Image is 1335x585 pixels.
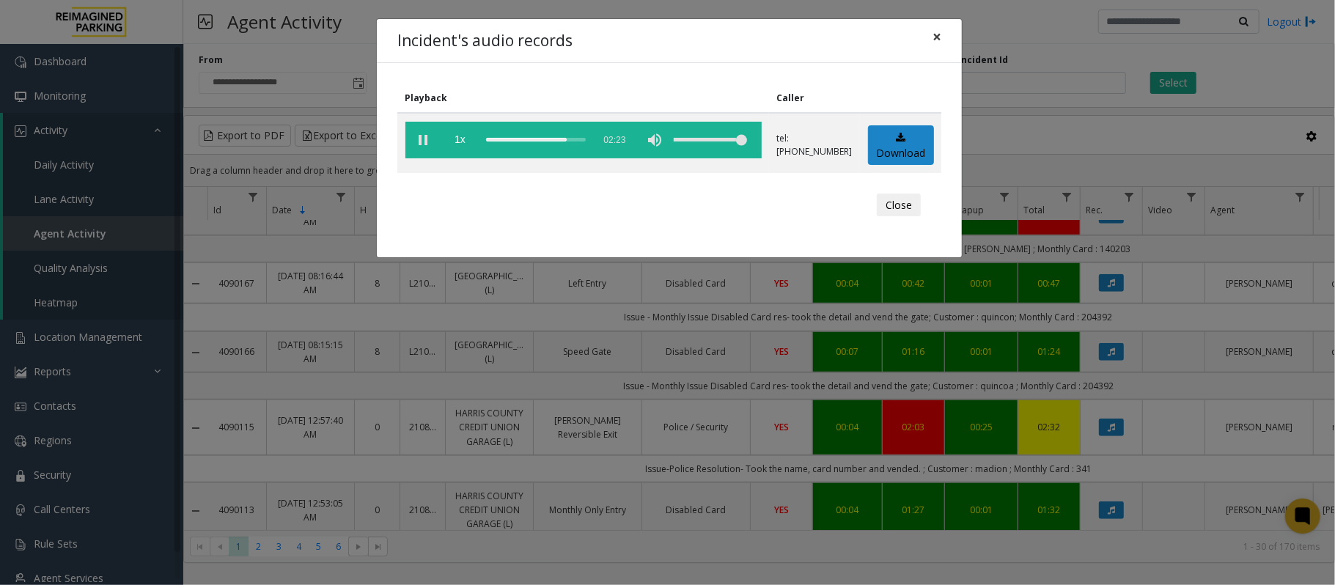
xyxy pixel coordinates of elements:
[877,194,921,217] button: Close
[933,26,941,47] span: ×
[769,84,860,113] th: Caller
[868,125,934,166] a: Download
[397,29,573,53] h4: Incident's audio records
[486,122,586,158] div: scrub bar
[442,122,479,158] span: playback speed button
[397,84,769,113] th: Playback
[674,122,747,158] div: volume level
[922,19,952,55] button: Close
[777,132,853,158] p: tel:[PHONE_NUMBER]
